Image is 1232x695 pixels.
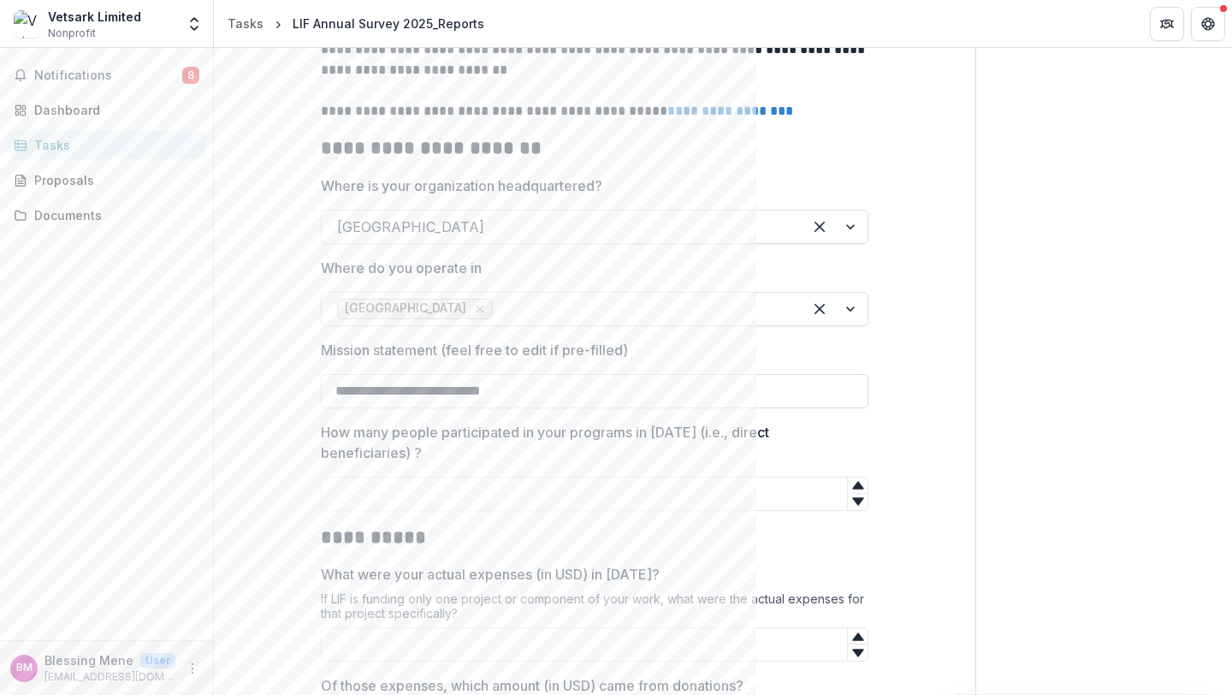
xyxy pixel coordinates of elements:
div: Tasks [34,136,192,154]
span: Notifications [34,68,182,83]
span: [GEOGRAPHIC_DATA] [345,301,466,316]
a: Tasks [221,11,270,36]
p: Mission statement (feel free to edit if pre-filled) [321,340,628,360]
p: User [140,653,175,668]
a: Documents [7,201,206,229]
img: Vetsark Limited [14,10,41,38]
a: Proposals [7,166,206,194]
div: LIF Annual Survey 2025_Reports [293,15,484,33]
p: Blessing Mene [44,651,133,669]
p: Where do you operate in [321,258,482,278]
nav: breadcrumb [221,11,491,36]
button: Partners [1150,7,1184,41]
button: More [182,658,203,679]
div: Remove Nigeria [471,300,489,318]
div: If LIF is funding only one project or component of your work, what were the actual expenses for t... [321,591,868,627]
a: Dashboard [7,96,206,124]
p: How many people participated in your programs in [DATE] (i.e., direct beneficiaries) ? [321,422,858,463]
p: Where is your organization headquartered? [321,175,602,196]
div: Documents [34,206,192,224]
span: Nonprofit [48,26,96,41]
div: Tasks [228,15,264,33]
p: [EMAIL_ADDRESS][DOMAIN_NAME] [44,669,175,685]
div: Dashboard [34,101,192,119]
div: Blessing Mene [16,662,33,674]
span: 8 [182,67,199,84]
button: Open entity switcher [182,7,206,41]
button: Notifications8 [7,62,206,89]
p: What were your actual expenses (in USD) in [DATE]? [321,564,660,585]
a: Tasks [7,131,206,159]
div: Proposals [34,171,192,189]
div: Vetsark Limited [48,8,141,26]
button: Get Help [1191,7,1225,41]
div: Clear selected options [806,213,833,241]
div: Clear selected options [806,295,833,323]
